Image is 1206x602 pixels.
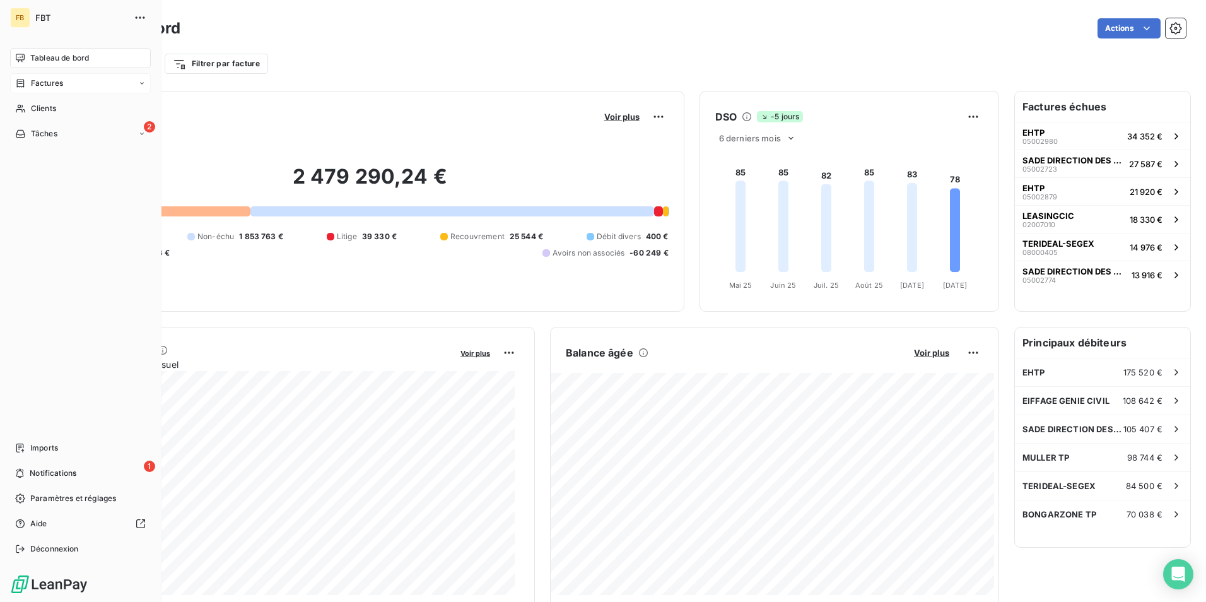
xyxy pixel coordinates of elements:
span: 25 544 € [510,231,543,242]
span: 05002980 [1022,138,1058,145]
span: Tâches [31,128,57,139]
span: -5 jours [757,111,803,122]
span: EHTP [1022,127,1045,138]
span: 34 352 € [1127,131,1162,141]
span: Imports [30,442,58,454]
button: EHTP0500298034 352 € [1015,122,1190,150]
h2: 2 479 290,24 € [71,164,669,202]
span: Voir plus [460,349,490,358]
button: SADE DIRECTION DES HAUTS DE FRANCE0500272327 587 € [1015,150,1190,177]
span: 1 [144,461,155,472]
div: FB [10,8,30,28]
span: 08000405 [1022,249,1058,256]
tspan: Juin 25 [770,281,796,290]
a: Aide [10,514,151,534]
span: 400 € [646,231,669,242]
span: 27 587 € [1129,159,1162,169]
span: EHTP [1022,183,1045,193]
span: Paramètres et réglages [30,493,116,504]
span: 6 derniers mois [719,133,781,143]
tspan: Août 25 [855,281,883,290]
span: Débit divers [597,231,641,242]
span: 175 520 € [1123,367,1162,377]
span: TERIDEAL-SEGEX [1022,239,1094,249]
span: Avoirs non associés [553,247,624,259]
span: Voir plus [604,112,640,122]
span: BONGARZONE TP [1022,509,1096,519]
tspan: Mai 25 [729,281,752,290]
span: 05002879 [1022,193,1057,201]
span: 39 330 € [362,231,397,242]
span: Factures [31,78,63,89]
span: -60 249 € [629,247,668,259]
span: MULLER TP [1022,452,1069,463]
span: Recouvrement [450,231,505,242]
span: 70 038 € [1127,509,1162,519]
h6: Factures échues [1015,91,1190,122]
img: Logo LeanPay [10,574,88,594]
h6: Balance âgée [566,345,633,360]
span: Clients [31,103,56,114]
button: LEASINGCIC0200701018 330 € [1015,205,1190,233]
h6: Principaux débiteurs [1015,328,1190,358]
span: 21 920 € [1130,187,1162,197]
span: Aide [30,518,47,529]
span: Notifications [30,468,76,479]
span: TERIDEAL-SEGEX [1022,481,1096,491]
tspan: [DATE] [900,281,924,290]
span: 05002723 [1022,165,1057,173]
span: Non-échu [197,231,234,242]
span: SADE DIRECTION DES HAUTS DE FRANCE [1022,155,1124,165]
span: 108 642 € [1123,396,1162,406]
span: Litige [337,231,357,242]
span: 18 330 € [1130,215,1162,225]
button: EHTP0500287921 920 € [1015,177,1190,205]
span: 05002774 [1022,276,1056,284]
span: SADE DIRECTION DES HAUTS DE FRANCE [1022,424,1123,434]
button: Actions [1098,18,1161,38]
h6: DSO [715,109,737,124]
tspan: [DATE] [943,281,967,290]
span: 105 407 € [1123,424,1162,434]
button: TERIDEAL-SEGEX0800040514 976 € [1015,233,1190,261]
span: 2 [144,121,155,133]
button: Voir plus [457,347,494,358]
span: 14 976 € [1130,242,1162,252]
span: Tableau de bord [30,52,89,64]
span: 1 853 763 € [239,231,283,242]
span: LEASINGCIC [1022,211,1074,221]
span: EHTP [1022,367,1045,377]
span: Chiffre d'affaires mensuel [71,358,452,371]
span: 02007010 [1022,221,1055,228]
span: Déconnexion [30,543,79,555]
span: EIFFAGE GENIE CIVIL [1022,396,1109,406]
span: 13 916 € [1132,270,1162,280]
span: 98 744 € [1127,452,1162,463]
button: Voir plus [600,111,643,122]
button: Voir plus [910,347,953,358]
span: FBT [35,13,126,23]
tspan: Juil. 25 [814,281,839,290]
span: 84 500 € [1126,481,1162,491]
div: Open Intercom Messenger [1163,559,1193,589]
span: SADE DIRECTION DES HAUTS DE FRANCE [1022,266,1127,276]
button: SADE DIRECTION DES HAUTS DE FRANCE0500277413 916 € [1015,261,1190,288]
span: Voir plus [914,348,949,358]
button: Filtrer par facture [165,54,268,74]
